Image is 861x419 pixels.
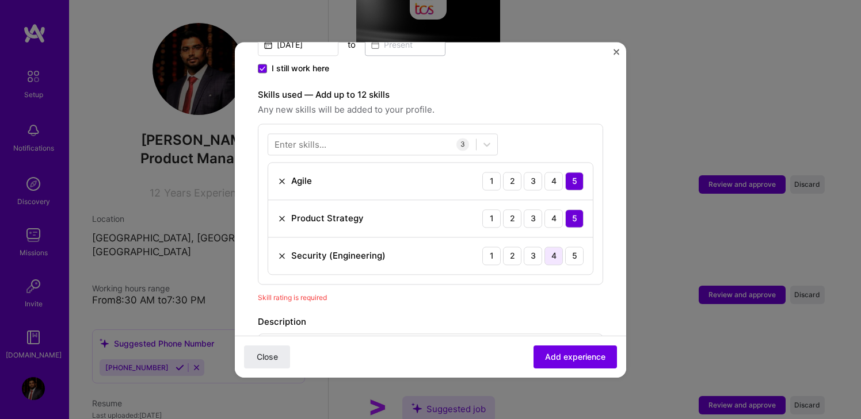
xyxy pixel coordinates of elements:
[534,345,617,368] button: Add experience
[258,293,327,302] span: Skill rating is required
[244,345,290,368] button: Close
[544,172,563,190] div: 4
[524,247,542,265] div: 3
[456,138,469,151] div: 3
[258,316,306,327] label: Description
[348,39,356,51] div: to
[565,247,584,265] div: 5
[544,247,563,265] div: 4
[257,351,278,362] span: Close
[482,209,501,228] div: 1
[291,175,312,187] div: Agile
[277,214,287,223] img: Remove
[272,63,329,74] span: I still work here
[565,172,584,190] div: 5
[365,33,445,56] input: Present
[524,172,542,190] div: 3
[565,209,584,228] div: 5
[258,88,603,102] label: Skills used — Add up to 12 skills
[482,247,501,265] div: 1
[258,103,603,117] span: Any new skills will be added to your profile.
[291,212,364,224] div: Product Strategy
[277,251,287,260] img: Remove
[291,249,386,262] div: Security (Engineering)
[258,33,338,56] input: Date
[503,247,521,265] div: 2
[503,209,521,228] div: 2
[482,172,501,190] div: 1
[277,176,287,186] img: Remove
[545,351,605,362] span: Add experience
[614,49,619,61] button: Close
[503,172,521,190] div: 2
[544,209,563,228] div: 4
[524,209,542,228] div: 3
[275,138,326,150] div: Enter skills...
